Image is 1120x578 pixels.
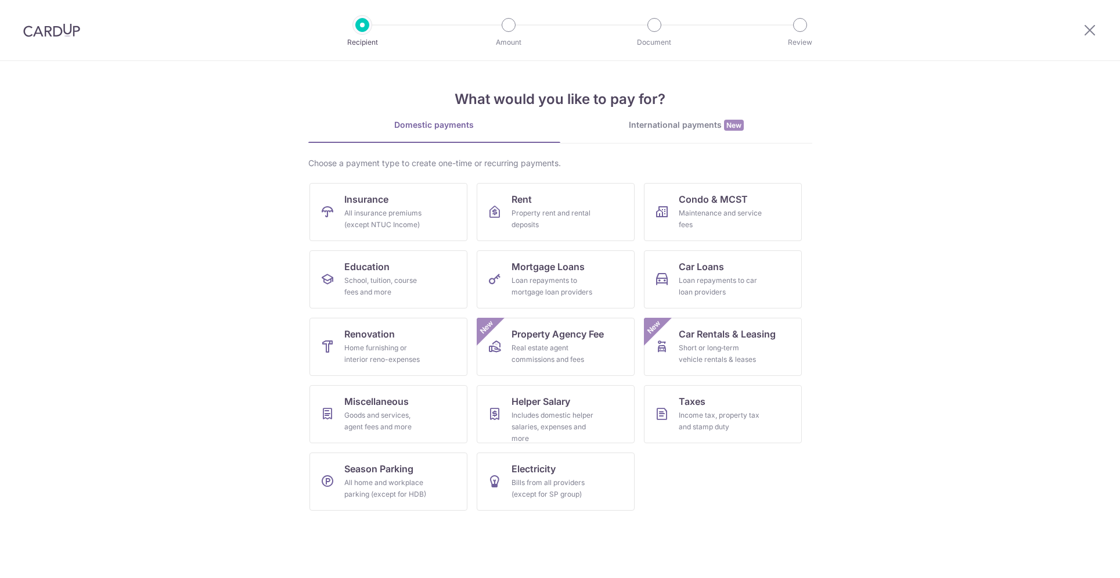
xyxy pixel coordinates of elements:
[512,410,595,444] div: Includes domestic helper salaries, expenses and more
[644,318,663,337] span: New
[344,477,428,500] div: All home and workplace parking (except for HDB)
[344,342,428,365] div: Home furnishing or interior reno-expenses
[308,157,812,169] div: Choose a payment type to create one-time or recurring payments.
[644,318,802,376] a: Car Rentals & LeasingShort or long‑term vehicle rentals & leasesNew
[477,453,635,511] a: ElectricityBills from all providers (except for SP group)
[309,385,467,443] a: MiscellaneousGoods and services, agent fees and more
[477,250,635,308] a: Mortgage LoansLoan repayments to mortgage loan providers
[512,260,585,274] span: Mortgage Loans
[757,37,843,48] p: Review
[512,394,570,408] span: Helper Salary
[344,207,428,231] div: All insurance premiums (except NTUC Income)
[512,207,595,231] div: Property rent and rental deposits
[512,327,604,341] span: Property Agency Fee
[309,183,467,241] a: InsuranceAll insurance premiums (except NTUC Income)
[309,453,467,511] a: Season ParkingAll home and workplace parking (except for HDB)
[23,23,80,37] img: CardUp
[309,318,467,376] a: RenovationHome furnishing or interior reno-expenses
[344,410,428,433] div: Goods and services, agent fees and more
[477,385,635,443] a: Helper SalaryIncludes domestic helper salaries, expenses and more
[344,462,413,476] span: Season Parking
[477,183,635,241] a: RentProperty rent and rental deposits
[344,192,388,206] span: Insurance
[477,318,635,376] a: Property Agency FeeReal estate agent commissions and feesNew
[679,275,762,298] div: Loan repayments to car loan providers
[679,260,724,274] span: Car Loans
[466,37,552,48] p: Amount
[644,385,802,443] a: TaxesIncome tax, property tax and stamp duty
[308,119,560,131] div: Domestic payments
[512,192,532,206] span: Rent
[309,250,467,308] a: EducationSchool, tuition, course fees and more
[512,477,595,500] div: Bills from all providers (except for SP group)
[679,327,776,341] span: Car Rentals & Leasing
[644,183,802,241] a: Condo & MCSTMaintenance and service fees
[308,89,812,110] h4: What would you like to pay for?
[512,275,595,298] div: Loan repayments to mortgage loan providers
[679,192,748,206] span: Condo & MCST
[679,410,762,433] div: Income tax, property tax and stamp duty
[611,37,697,48] p: Document
[344,394,409,408] span: Miscellaneous
[560,119,812,131] div: International payments
[512,342,595,365] div: Real estate agent commissions and fees
[679,342,762,365] div: Short or long‑term vehicle rentals & leases
[644,250,802,308] a: Car LoansLoan repayments to car loan providers
[724,120,744,131] span: New
[319,37,405,48] p: Recipient
[344,260,390,274] span: Education
[477,318,496,337] span: New
[679,207,762,231] div: Maintenance and service fees
[344,327,395,341] span: Renovation
[512,462,556,476] span: Electricity
[679,394,705,408] span: Taxes
[344,275,428,298] div: School, tuition, course fees and more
